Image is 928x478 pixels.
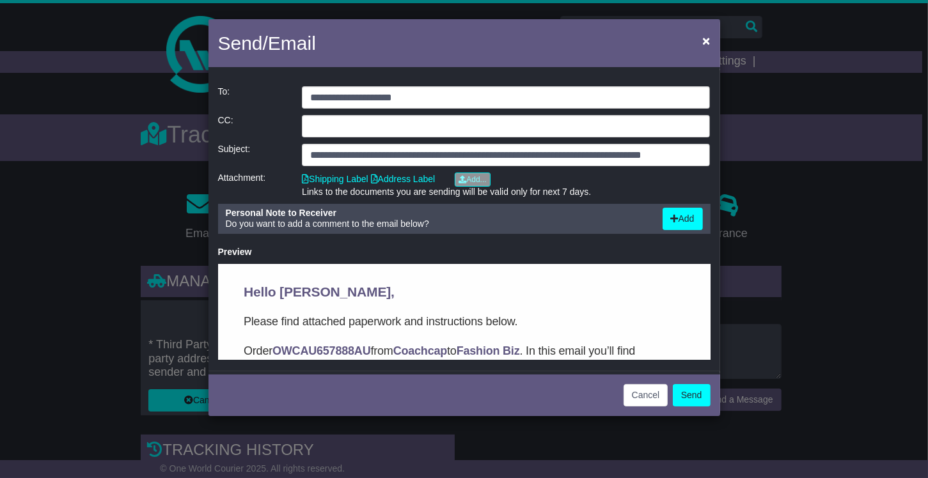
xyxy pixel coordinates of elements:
p: Please find attached paperwork and instructions below. [26,49,467,66]
button: Cancel [624,384,668,406]
div: Subject: [212,144,296,166]
div: Attachment: [212,173,296,197]
button: Add [663,208,703,230]
div: CC: [212,115,296,137]
a: Shipping Label [302,174,368,184]
strong: Fashion Biz [239,81,302,93]
a: Add... [455,173,490,187]
span: Hello [PERSON_NAME], [26,20,177,35]
h4: Send/Email [218,29,316,58]
div: Do you want to add a comment to the email below? [219,208,656,230]
div: Preview [218,247,711,258]
a: Address Label [371,174,436,184]
strong: OWCAU657888AU [54,81,152,93]
strong: Coachcap [175,81,229,93]
button: Send [673,384,711,406]
p: Order from to . In this email you’ll find important information about your order, and what you ne... [26,78,467,114]
span: × [702,33,710,48]
div: Links to the documents you are sending will be valid only for next 7 days. [302,187,710,197]
button: Close [696,27,716,54]
div: Personal Note to Receiver [226,208,650,219]
div: To: [212,86,296,109]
